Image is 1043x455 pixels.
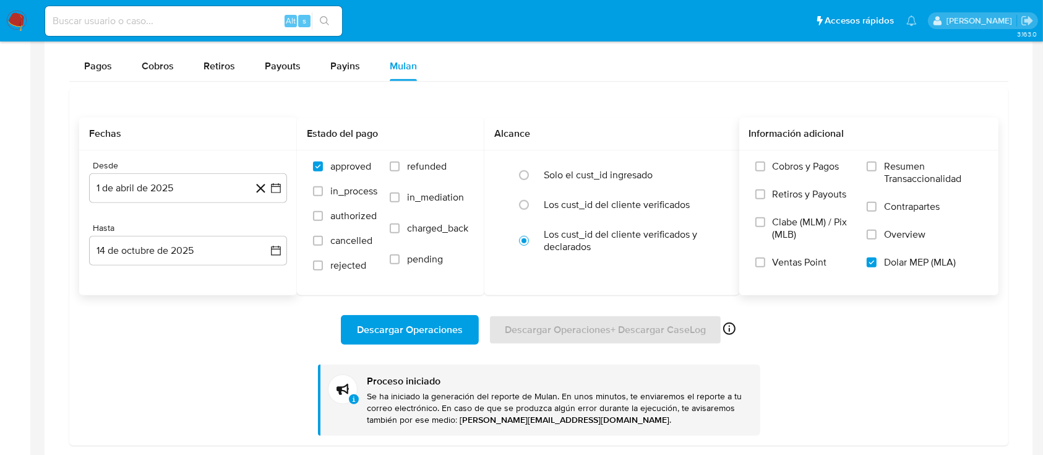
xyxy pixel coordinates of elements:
[825,14,894,27] span: Accesos rápidos
[45,13,342,29] input: Buscar usuario o caso...
[312,12,337,30] button: search-icon
[906,15,917,26] a: Notificaciones
[1021,14,1034,27] a: Salir
[286,15,296,27] span: Alt
[946,15,1016,27] p: milagros.cisterna@mercadolibre.com
[303,15,306,27] span: s
[1017,29,1037,39] span: 3.163.0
